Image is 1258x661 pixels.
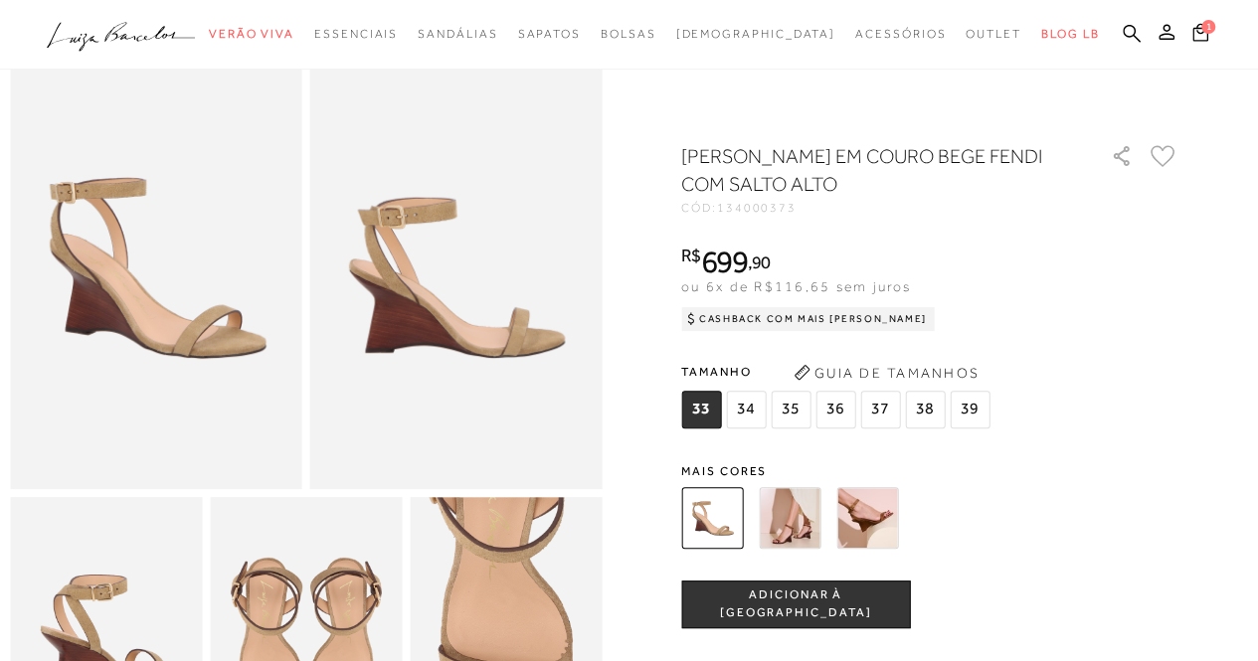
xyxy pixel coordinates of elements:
[1201,20,1215,34] span: 1
[517,16,580,53] a: categoryNavScreenReaderText
[681,247,701,264] i: R$
[681,202,1079,214] div: CÓD:
[905,391,945,428] span: 38
[310,52,603,489] img: image
[1186,22,1214,49] button: 1
[1041,16,1099,53] a: BLOG LB
[675,27,835,41] span: [DEMOGRAPHIC_DATA]
[759,487,820,549] img: SANDÁLIA ANABELA EM COURO CAFÉ COM SALTO ALTO
[748,253,771,271] i: ,
[771,391,810,428] span: 35
[701,244,748,279] span: 699
[681,142,1054,198] h1: [PERSON_NAME] EM COURO BEGE FENDI COM SALTO ALTO
[209,16,294,53] a: categoryNavScreenReaderText
[855,16,946,53] a: categoryNavScreenReaderText
[517,27,580,41] span: Sapatos
[681,278,911,294] span: ou 6x de R$116,65 sem juros
[950,391,989,428] span: 39
[681,357,994,387] span: Tamanho
[681,391,721,428] span: 33
[314,27,398,41] span: Essenciais
[1041,27,1099,41] span: BLOG LB
[601,27,656,41] span: Bolsas
[815,391,855,428] span: 36
[726,391,766,428] span: 34
[752,251,771,272] span: 90
[966,27,1021,41] span: Outlet
[681,487,743,549] img: SANDÁLIA ANABELA EM COURO BEGE FENDI COM SALTO ALTO
[855,27,946,41] span: Acessórios
[682,586,909,621] span: ADICIONAR À [GEOGRAPHIC_DATA]
[681,307,935,331] div: Cashback com Mais [PERSON_NAME]
[717,201,797,215] span: 134000373
[787,357,986,389] button: Guia de Tamanhos
[836,487,898,549] img: SANDÁLIA ANABELA EM COURO CARAMELO COM SALTO ALTO
[418,16,497,53] a: categoryNavScreenReaderText
[860,391,900,428] span: 37
[601,16,656,53] a: categoryNavScreenReaderText
[209,27,294,41] span: Verão Viva
[681,465,1178,477] span: Mais cores
[314,16,398,53] a: categoryNavScreenReaderText
[418,27,497,41] span: Sandálias
[681,580,910,628] button: ADICIONAR À [GEOGRAPHIC_DATA]
[675,16,835,53] a: noSubCategoriesText
[10,52,302,489] img: image
[966,16,1021,53] a: categoryNavScreenReaderText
